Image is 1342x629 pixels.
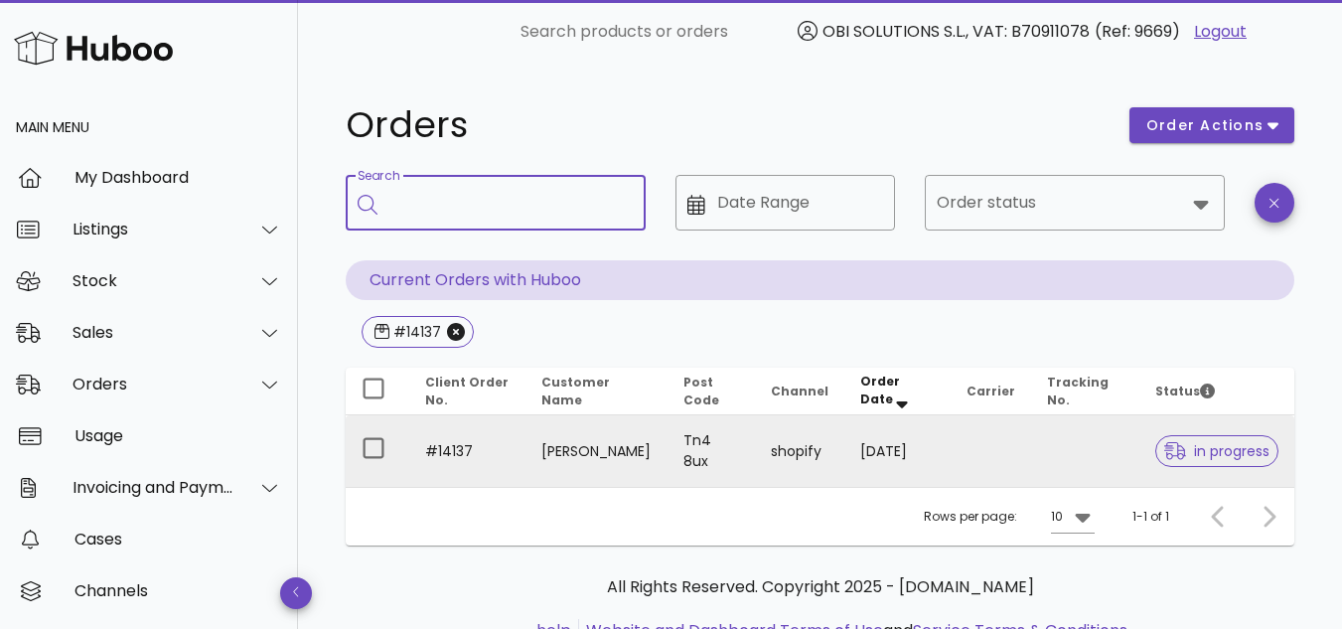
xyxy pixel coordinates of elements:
[346,107,1106,143] h1: Orders
[860,373,900,407] span: Order Date
[14,27,173,70] img: Huboo Logo
[924,488,1095,546] div: Rows per page:
[358,169,399,184] label: Search
[755,368,844,415] th: Channel
[1139,368,1294,415] th: Status
[683,374,719,408] span: Post Code
[844,415,951,487] td: [DATE]
[1051,501,1095,533] div: 10Rows per page:
[1095,20,1180,43] span: (Ref: 9669)
[1031,368,1139,415] th: Tracking No.
[668,368,755,415] th: Post Code
[844,368,951,415] th: Order Date: Sorted descending. Activate to remove sorting.
[409,368,525,415] th: Client Order No.
[1132,508,1169,526] div: 1-1 of 1
[73,375,234,393] div: Orders
[1145,115,1265,136] span: order actions
[346,260,1294,300] p: Current Orders with Huboo
[75,530,282,549] div: Cases
[525,415,669,487] td: [PERSON_NAME]
[1129,107,1294,143] button: order actions
[755,415,844,487] td: shopify
[75,581,282,600] div: Channels
[1155,383,1215,399] span: Status
[1051,508,1063,526] div: 10
[362,575,1278,599] p: All Rights Reserved. Copyright 2025 - [DOMAIN_NAME]
[447,323,465,341] button: Close
[75,426,282,445] div: Usage
[541,374,610,408] span: Customer Name
[525,368,669,415] th: Customer Name
[951,368,1031,415] th: Carrier
[967,383,1015,399] span: Carrier
[1047,374,1109,408] span: Tracking No.
[1194,20,1247,44] a: Logout
[925,175,1225,231] div: Order status
[425,374,509,408] span: Client Order No.
[73,271,234,290] div: Stock
[73,478,234,497] div: Invoicing and Payments
[668,415,755,487] td: Tn4 8ux
[771,383,828,399] span: Channel
[73,220,234,238] div: Listings
[1164,444,1269,458] span: in progress
[75,168,282,187] div: My Dashboard
[822,20,1090,43] span: OBI SOLUTIONS S.L., VAT: B70911078
[389,322,441,342] div: #14137
[409,415,525,487] td: #14137
[73,323,234,342] div: Sales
